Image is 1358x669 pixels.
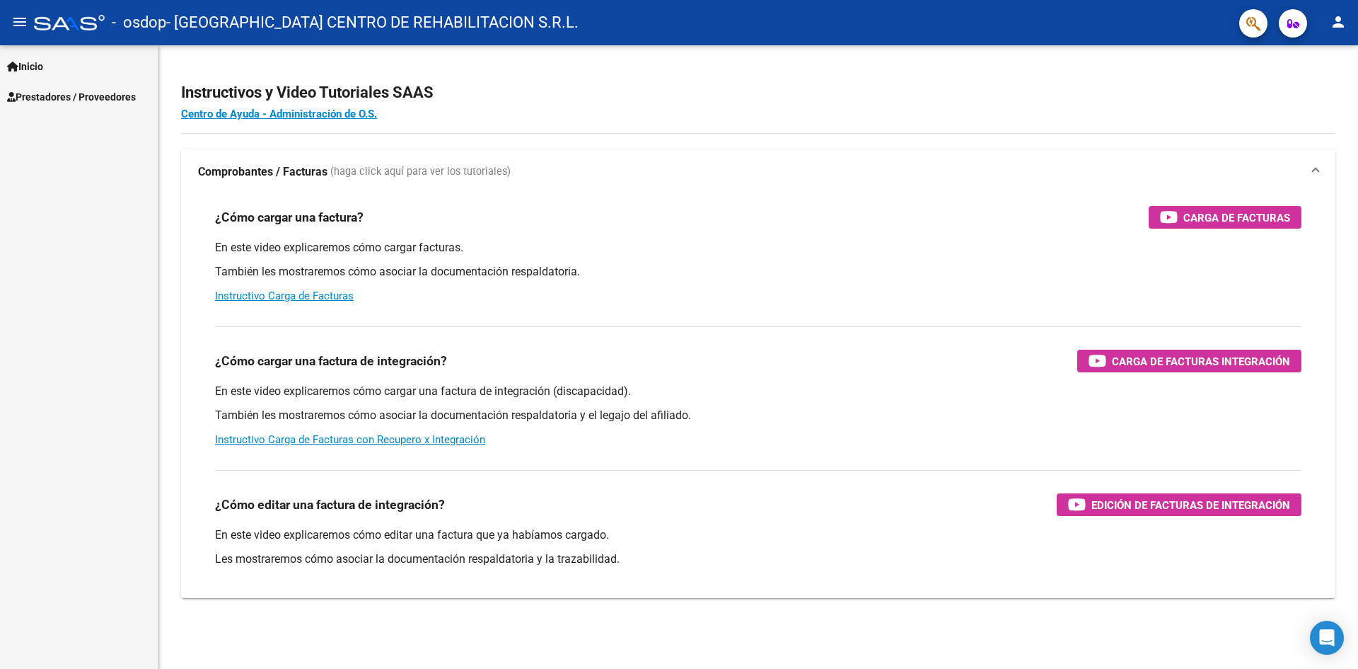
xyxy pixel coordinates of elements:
[181,79,1335,106] h2: Instructivos y Video Tutoriales SAAS
[1149,206,1301,229] button: Carga de Facturas
[166,7,579,38] span: - [GEOGRAPHIC_DATA] CENTRO DE REHABILITACION S.R.L.
[330,164,511,180] span: (haga click aquí para ver los tutoriales)
[1310,621,1344,655] div: Open Intercom Messenger
[181,195,1335,598] div: Comprobantes / Facturas (haga click aquí para ver los tutoriales)
[181,108,377,120] a: Centro de Ayuda - Administración de O.S.
[215,207,364,227] h3: ¿Cómo cargar una factura?
[215,527,1301,543] p: En este video explicaremos cómo editar una factura que ya habíamos cargado.
[215,264,1301,280] p: También les mostraremos cómo asociar la documentación respaldatoria.
[11,13,28,30] mat-icon: menu
[1112,353,1290,370] span: Carga de Facturas Integración
[215,551,1301,567] p: Les mostraremos cómo asociar la documentación respaldatoria y la trazabilidad.
[1077,350,1301,372] button: Carga de Facturas Integración
[215,433,485,446] a: Instructivo Carga de Facturas con Recupero x Integración
[1091,496,1290,514] span: Edición de Facturas de integración
[215,384,1301,399] p: En este video explicaremos cómo cargar una factura de integración (discapacidad).
[215,408,1301,423] p: También les mostraremos cómo asociar la documentación respaldatoria y el legajo del afiliado.
[112,7,166,38] span: - osdop
[7,59,43,74] span: Inicio
[215,351,447,371] h3: ¿Cómo cargar una factura de integración?
[1057,493,1301,516] button: Edición de Facturas de integración
[7,89,136,105] span: Prestadores / Proveedores
[1183,209,1290,227] span: Carga de Facturas
[215,290,354,302] a: Instructivo Carga de Facturas
[215,495,445,515] h3: ¿Cómo editar una factura de integración?
[198,164,327,180] strong: Comprobantes / Facturas
[181,149,1335,195] mat-expansion-panel-header: Comprobantes / Facturas (haga click aquí para ver los tutoriales)
[1330,13,1347,30] mat-icon: person
[215,240,1301,256] p: En este video explicaremos cómo cargar facturas.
